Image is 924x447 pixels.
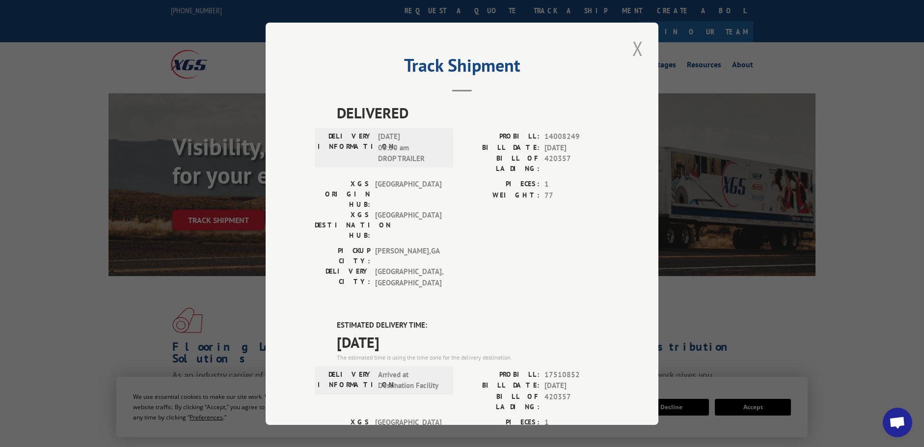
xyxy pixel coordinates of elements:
[462,190,540,201] label: WEIGHT:
[462,142,540,153] label: BILL DATE:
[544,179,609,190] span: 1
[378,131,444,165] span: [DATE] 06:30 am DROP TRAILER
[462,131,540,142] label: PROBILL:
[883,408,912,437] a: Open chat
[462,417,540,428] label: PIECES:
[318,369,373,391] label: DELIVERY INFORMATION:
[462,179,540,190] label: PIECES:
[375,246,441,266] span: [PERSON_NAME] , GA
[462,391,540,412] label: BILL OF LADING:
[544,417,609,428] span: 1
[337,320,609,331] label: ESTIMATED DELIVERY TIME:
[629,35,646,62] button: Close modal
[337,331,609,353] span: [DATE]
[462,380,540,391] label: BILL DATE:
[462,369,540,380] label: PROBILL:
[375,179,441,210] span: [GEOGRAPHIC_DATA]
[544,369,609,380] span: 17510852
[375,266,441,288] span: [GEOGRAPHIC_DATA] , [GEOGRAPHIC_DATA]
[318,131,373,165] label: DELIVERY INFORMATION:
[315,179,370,210] label: XGS ORIGIN HUB:
[544,391,609,412] span: 420357
[544,142,609,153] span: [DATE]
[337,102,609,124] span: DELIVERED
[337,353,609,362] div: The estimated time is using the time zone for the delivery destination.
[315,246,370,266] label: PICKUP CITY:
[544,190,609,201] span: 77
[544,153,609,174] span: 420357
[375,210,441,241] span: [GEOGRAPHIC_DATA]
[315,266,370,288] label: DELIVERY CITY:
[315,210,370,241] label: XGS DESTINATION HUB:
[462,153,540,174] label: BILL OF LADING:
[544,380,609,391] span: [DATE]
[315,58,609,77] h2: Track Shipment
[544,131,609,142] span: 14008249
[378,369,444,391] span: Arrived at Destination Facility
